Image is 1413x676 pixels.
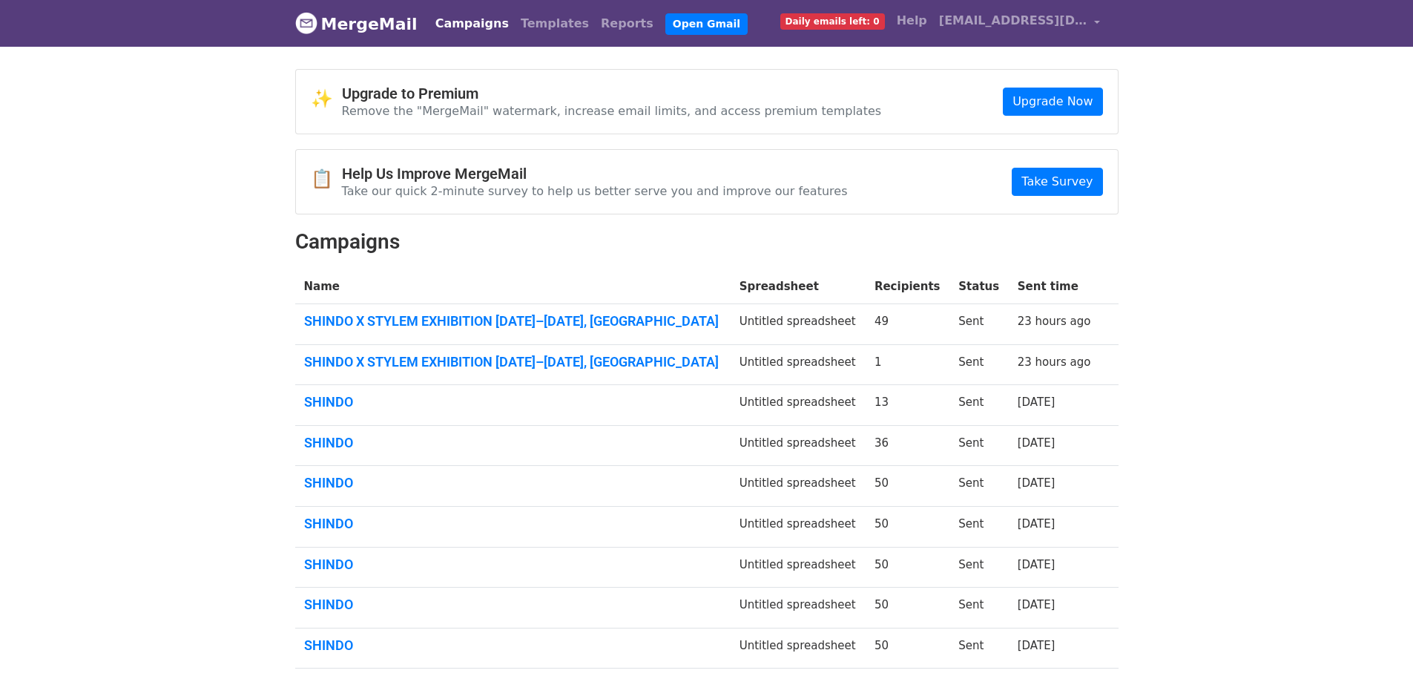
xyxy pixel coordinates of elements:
td: Sent [949,466,1008,507]
a: Reports [595,9,659,39]
a: MergeMail [295,8,418,39]
a: SHINDO [304,475,722,491]
td: 36 [866,425,949,466]
td: Untitled spreadsheet [731,304,866,345]
td: 49 [866,304,949,345]
a: [DATE] [1018,396,1055,409]
a: SHINDO [304,597,722,613]
span: Daily emails left: 0 [780,13,885,30]
td: Untitled spreadsheet [731,385,866,426]
a: [DATE] [1018,598,1055,611]
td: Sent [949,385,1008,426]
h2: Campaigns [295,229,1119,255]
a: SHINDO X STYLEM EXHIBITION [DATE]–[DATE], [GEOGRAPHIC_DATA] [304,354,722,370]
span: ✨ [311,88,342,110]
a: [DATE] [1018,476,1055,490]
td: Sent [949,304,1008,345]
th: Status [949,269,1008,304]
p: Remove the "MergeMail" watermark, increase email limits, and access premium templates [342,103,882,119]
span: [EMAIL_ADDRESS][DOMAIN_NAME] [939,12,1087,30]
td: Untitled spreadsheet [731,507,866,548]
a: Take Survey [1012,168,1102,196]
th: Sent time [1009,269,1101,304]
a: SHINDO X STYLEM EXHIBITION [DATE]–[DATE], [GEOGRAPHIC_DATA] [304,313,722,329]
td: Untitled spreadsheet [731,466,866,507]
td: 50 [866,547,949,588]
a: 23 hours ago [1018,355,1091,369]
a: [DATE] [1018,558,1055,571]
td: 50 [866,466,949,507]
a: Templates [515,9,595,39]
a: [EMAIL_ADDRESS][DOMAIN_NAME] [933,6,1107,41]
td: Sent [949,344,1008,385]
a: SHINDO [304,557,722,573]
th: Spreadsheet [731,269,866,304]
td: Untitled spreadsheet [731,588,866,629]
a: Upgrade Now [1003,88,1102,116]
td: Sent [949,507,1008,548]
img: MergeMail logo [295,12,317,34]
a: Open Gmail [665,13,748,35]
td: 50 [866,507,949,548]
td: Untitled spreadsheet [731,547,866,588]
a: SHINDO [304,394,722,410]
a: [DATE] [1018,639,1055,652]
td: 1 [866,344,949,385]
h4: Help Us Improve MergeMail [342,165,848,183]
td: Sent [949,425,1008,466]
a: 23 hours ago [1018,315,1091,328]
th: Recipients [866,269,949,304]
td: Untitled spreadsheet [731,628,866,669]
td: Sent [949,547,1008,588]
td: Untitled spreadsheet [731,425,866,466]
a: Help [891,6,933,36]
td: 50 [866,628,949,669]
td: 50 [866,588,949,629]
h4: Upgrade to Premium [342,85,882,102]
td: Untitled spreadsheet [731,344,866,385]
td: Sent [949,588,1008,629]
p: Take our quick 2-minute survey to help us better serve you and improve our features [342,183,848,199]
a: [DATE] [1018,436,1055,450]
th: Name [295,269,731,304]
span: 📋 [311,168,342,190]
a: Campaigns [429,9,515,39]
a: SHINDO [304,516,722,532]
a: SHINDO [304,435,722,451]
td: Sent [949,628,1008,669]
a: Daily emails left: 0 [774,6,891,36]
a: SHINDO [304,637,722,654]
a: [DATE] [1018,517,1055,531]
td: 13 [866,385,949,426]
